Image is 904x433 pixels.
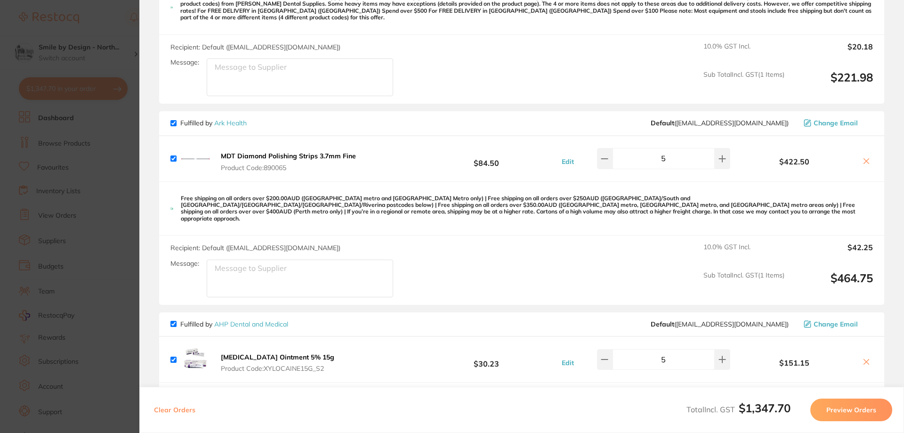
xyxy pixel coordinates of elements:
[221,365,334,372] span: Product Code: XYLOCAINE15G_S2
[801,320,873,328] button: Change Email
[218,152,359,172] button: MDT Diamond Polishing Strips 3.7mm Fine Product Code:890065
[559,359,577,367] button: Edit
[651,320,789,328] span: orders@ahpdentalmedical.com.au
[170,58,199,66] label: Message:
[703,42,784,63] span: 10.0 % GST Incl.
[214,320,288,328] a: AHP Dental and Medical
[792,271,873,297] output: $464.75
[814,320,858,328] span: Change Email
[792,243,873,264] output: $42.25
[180,320,288,328] p: Fulfilled by
[651,119,674,127] b: Default
[170,244,340,252] span: Recipient: Default ( [EMAIL_ADDRESS][DOMAIN_NAME] )
[221,164,356,172] span: Product Code: 890065
[221,353,334,361] b: [MEDICAL_DATA] Ointment 5% 15g
[792,42,873,63] output: $20.18
[703,243,784,264] span: 10.0 % GST Incl.
[810,399,892,421] button: Preview Orders
[651,320,674,328] b: Default
[180,144,210,174] img: bTJiaWF5bg
[180,119,247,127] p: Fulfilled by
[181,195,873,222] p: Free shipping on all orders over $200.00AUD ([GEOGRAPHIC_DATA] metro and [GEOGRAPHIC_DATA] Metro ...
[686,405,791,414] span: Total Incl. GST
[703,71,784,97] span: Sub Total Incl. GST ( 1 Items)
[180,344,210,375] img: NG44OWo4eA
[221,152,356,160] b: MDT Diamond Polishing Strips 3.7mm Fine
[559,157,577,166] button: Edit
[814,119,858,127] span: Change Email
[733,157,856,166] b: $422.50
[151,399,198,421] button: Clear Orders
[739,401,791,415] b: $1,347.70
[416,351,557,368] b: $30.23
[703,271,784,297] span: Sub Total Incl. GST ( 1 Items)
[416,150,557,167] b: $84.50
[170,260,199,268] label: Message:
[801,119,873,127] button: Change Email
[792,71,873,97] output: $221.98
[218,353,337,373] button: [MEDICAL_DATA] Ointment 5% 15g Product Code:XYLOCAINE15G_S2
[170,43,340,51] span: Recipient: Default ( [EMAIL_ADDRESS][DOMAIN_NAME] )
[733,359,856,367] b: $151.15
[651,119,789,127] span: cch@arkhealth.com.au
[214,119,247,127] a: Ark Health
